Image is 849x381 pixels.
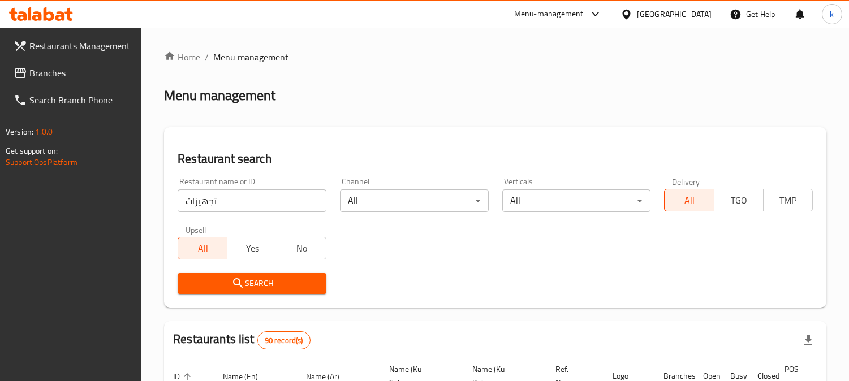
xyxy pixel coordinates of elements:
span: All [183,240,223,257]
span: Restaurants Management [29,39,133,53]
a: Home [164,50,200,64]
span: k [830,8,834,20]
div: Export file [795,327,822,354]
h2: Restaurants list [173,331,310,349]
label: Upsell [186,226,206,233]
span: Version: [6,124,33,139]
a: Support.OpsPlatform [6,155,77,170]
span: Search Branch Phone [29,93,133,107]
button: Search [178,273,326,294]
h2: Menu management [164,86,275,105]
label: Delivery [672,177,700,185]
span: 90 record(s) [258,335,310,346]
button: No [277,237,326,259]
span: TMP [768,192,808,209]
button: TMP [763,189,813,211]
div: Menu-management [514,7,584,21]
div: All [340,189,489,212]
span: Menu management [213,50,288,64]
span: All [669,192,709,209]
span: Search [187,276,317,291]
div: All [502,189,651,212]
h2: Restaurant search [178,150,813,167]
nav: breadcrumb [164,50,826,64]
button: Yes [227,237,277,259]
span: Get support on: [6,144,58,158]
button: All [664,189,714,211]
button: All [178,237,227,259]
span: Branches [29,66,133,80]
div: [GEOGRAPHIC_DATA] [637,8,712,20]
a: Search Branch Phone [5,86,142,114]
span: 1.0.0 [35,124,53,139]
span: Yes [232,240,272,257]
a: Branches [5,59,142,86]
a: Restaurants Management [5,32,142,59]
li: / [205,50,209,64]
input: Search for restaurant name or ID.. [178,189,326,212]
span: No [282,240,322,257]
button: TGO [714,189,764,211]
span: TGO [719,192,759,209]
